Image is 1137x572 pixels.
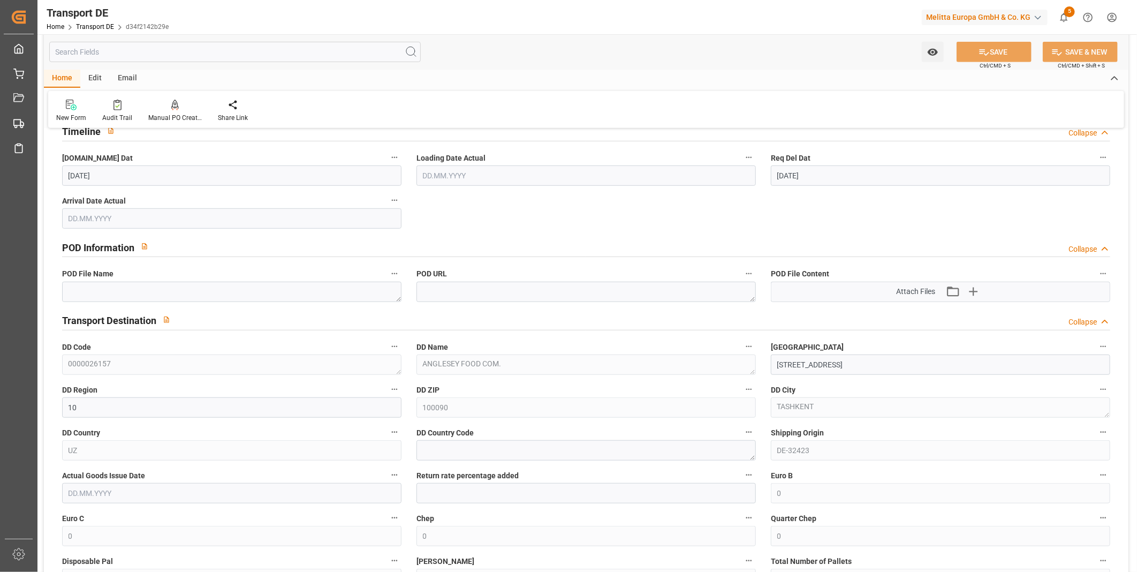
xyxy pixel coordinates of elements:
[742,468,756,482] button: Return rate percentage added
[62,483,401,503] input: DD.MM.YYYY
[1068,127,1097,139] div: Collapse
[416,355,756,375] textarea: ANGLESEY FOOD COM.
[771,385,795,396] span: DD City
[1096,468,1110,482] button: Euro B
[1076,5,1100,29] button: Help Center
[388,554,401,568] button: Disposable Pal
[148,113,202,123] div: Manual PO Creation
[44,70,80,88] div: Home
[922,10,1048,25] div: Melitta Europa GmbH & Co. KG
[388,425,401,439] button: DD Country
[957,42,1032,62] button: SAVE
[771,556,852,567] span: Total Number of Pallets
[56,113,86,123] div: New Form
[62,195,126,207] span: Arrival Date Actual
[388,511,401,525] button: Euro C
[101,121,121,141] button: View description
[416,556,474,567] span: [PERSON_NAME]
[76,23,114,31] a: Transport DE
[1096,382,1110,396] button: DD City
[80,70,110,88] div: Edit
[62,342,91,353] span: DD Code
[771,513,816,524] span: Quarter Chep
[922,42,944,62] button: open menu
[416,385,439,396] span: DD ZIP
[62,355,401,375] textarea: 0000026157
[771,342,844,353] span: [GEOGRAPHIC_DATA]
[416,427,474,439] span: DD Country Code
[62,513,84,524] span: Euro C
[47,5,169,21] div: Transport DE
[742,511,756,525] button: Chep
[388,193,401,207] button: Arrival Date Actual
[742,150,756,164] button: Loading Date Actual
[62,385,97,396] span: DD Region
[742,340,756,353] button: DD Name
[388,382,401,396] button: DD Region
[1052,5,1076,29] button: show 5 new notifications
[62,268,113,280] span: POD File Name
[388,150,401,164] button: [DOMAIN_NAME] Dat
[62,470,145,481] span: Actual Goods Issue Date
[102,113,132,123] div: Audit Trail
[1068,244,1097,255] div: Collapse
[62,556,113,567] span: Disposable Pal
[62,427,100,439] span: DD Country
[388,468,401,482] button: Actual Goods Issue Date
[771,153,810,164] span: Req Del Dat
[62,165,401,186] input: DD.MM.YYYY
[771,427,824,439] span: Shipping Origin
[771,470,793,481] span: Euro B
[742,382,756,396] button: DD ZIP
[1096,511,1110,525] button: Quarter Chep
[771,397,1110,418] textarea: TASHKENT
[1096,267,1110,281] button: POD File Content
[1043,42,1118,62] button: SAVE & NEW
[156,310,177,330] button: View description
[416,153,486,164] span: Loading Date Actual
[416,268,447,280] span: POD URL
[922,7,1052,27] button: Melitta Europa GmbH & Co. KG
[742,425,756,439] button: DD Country Code
[62,208,401,229] input: DD.MM.YYYY
[110,70,145,88] div: Email
[62,124,101,139] h2: Timeline
[416,513,434,524] span: Chep
[1058,62,1105,70] span: Ctrl/CMD + Shift + S
[771,268,829,280] span: POD File Content
[416,342,448,353] span: DD Name
[49,42,421,62] input: Search Fields
[416,165,756,186] input: DD.MM.YYYY
[1068,317,1097,328] div: Collapse
[62,153,133,164] span: [DOMAIN_NAME] Dat
[742,267,756,281] button: POD URL
[742,554,756,568] button: [PERSON_NAME]
[1096,425,1110,439] button: Shipping Origin
[771,165,1110,186] input: DD.MM.YYYY
[896,286,935,297] span: Attach Files
[47,23,64,31] a: Home
[1096,554,1110,568] button: Total Number of Pallets
[1096,150,1110,164] button: Req Del Dat
[388,267,401,281] button: POD File Name
[1096,340,1110,353] button: [GEOGRAPHIC_DATA]
[218,113,248,123] div: Share Link
[416,470,519,481] span: Return rate percentage added
[388,340,401,353] button: DD Code
[62,313,156,328] h2: Transport Destination
[980,62,1011,70] span: Ctrl/CMD + S
[1064,6,1075,17] span: 5
[62,240,134,255] h2: POD Information
[134,236,155,257] button: View description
